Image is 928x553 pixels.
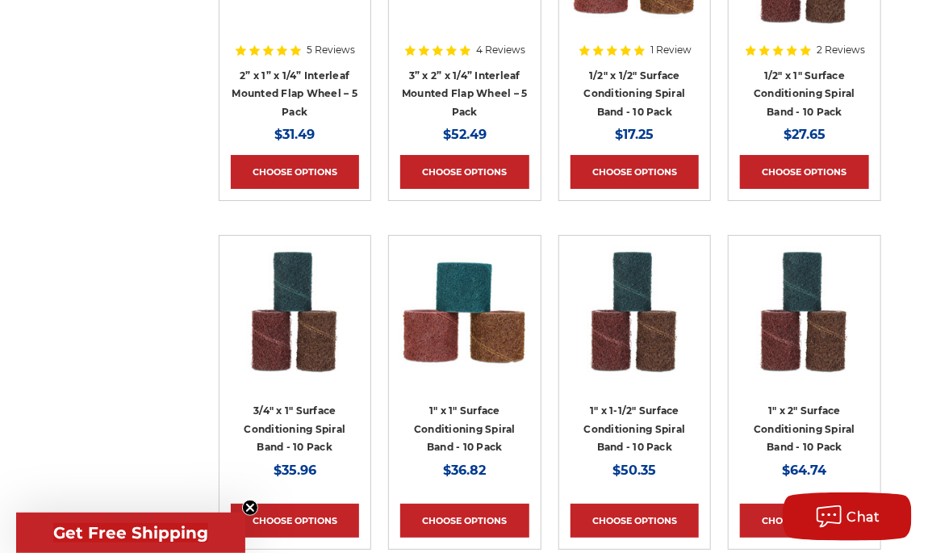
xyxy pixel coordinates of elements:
[443,127,487,142] span: $52.49
[584,404,686,453] a: 1" x 1-1/2" Surface Conditioning Spiral Band - 10 Pack
[571,504,700,538] a: Choose Options
[231,247,360,417] a: 3/4" x 1" Scotch Brite Spiral Band
[584,69,686,118] a: 1/2" x 1/2" Surface Conditioning Spiral Band - 10 Pack
[443,463,486,478] span: $36.82
[847,509,880,525] span: Chat
[613,463,657,478] span: $50.35
[740,247,869,417] a: 1" x 2" Scotch Brite Spiral Band
[571,155,700,189] a: Choose Options
[740,155,869,189] a: Choose Options
[232,69,358,118] a: 2” x 1” x 1/4” Interleaf Mounted Flap Wheel – 5 Pack
[740,504,869,538] a: Choose Options
[740,247,869,376] img: 1" x 2" Scotch Brite Spiral Band
[414,404,516,453] a: 1" x 1" Surface Conditioning Spiral Band - 10 Pack
[400,247,529,376] img: 1" x 1" Scotch Brite Spiral Band
[571,247,700,417] a: 1" x 1-1/2" Scotch Brite Spiral Band
[231,155,360,189] a: Choose Options
[400,504,529,538] a: Choose Options
[783,492,912,541] button: Chat
[783,463,827,478] span: $64.74
[53,523,208,543] span: Get Free Shipping
[244,404,345,453] a: 3/4" x 1" Surface Conditioning Spiral Band - 10 Pack
[402,69,528,118] a: 3” x 2” x 1/4” Interleaf Mounted Flap Wheel – 5 Pack
[274,127,315,142] span: $31.49
[400,155,529,189] a: Choose Options
[616,127,654,142] span: $17.25
[242,500,258,516] button: Close teaser
[784,127,826,142] span: $27.65
[571,247,700,376] img: 1" x 1-1/2" Scotch Brite Spiral Band
[754,69,855,118] a: 1/2" x 1" Surface Conditioning Spiral Band - 10 Pack
[400,247,529,417] a: 1" x 1" Scotch Brite Spiral Band
[231,247,360,376] img: 3/4" x 1" Scotch Brite Spiral Band
[754,404,855,453] a: 1" x 2" Surface Conditioning Spiral Band - 10 Pack
[274,463,316,478] span: $35.96
[231,504,360,538] a: Choose Options
[16,513,245,553] div: Get Free ShippingClose teaser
